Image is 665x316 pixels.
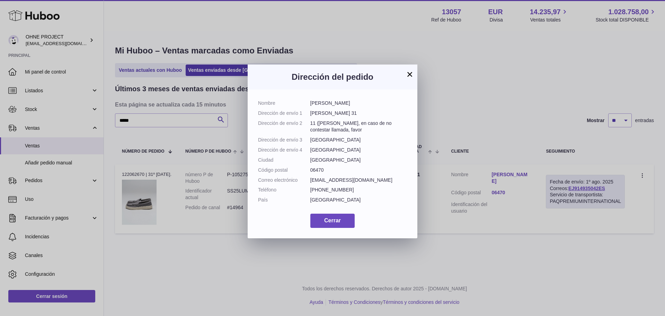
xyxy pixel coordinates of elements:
dt: Dirección de envío 2 [258,120,310,133]
h3: Dirección del pedido [258,71,407,83]
dt: País [258,197,310,203]
dd: [PHONE_NUMBER] [310,187,407,193]
dd: 06470 [310,167,407,173]
button: × [406,70,414,78]
dt: Ciudad [258,157,310,163]
dd: [GEOGRAPHIC_DATA] [310,197,407,203]
dd: [EMAIL_ADDRESS][DOMAIN_NAME] [310,177,407,183]
dt: Dirección de envío 4 [258,147,310,153]
dd: 11 ([PERSON_NAME], en caso de no contestar llamada, favor [310,120,407,133]
dd: [GEOGRAPHIC_DATA] [310,137,407,143]
dt: Correo electrónico [258,177,310,183]
dt: Dirección de envío 3 [258,137,310,143]
dt: Dirección de envío 1 [258,110,310,117]
dd: [PERSON_NAME] 31 [310,110,407,117]
dd: [PERSON_NAME] [310,100,407,106]
dt: Nombre [258,100,310,106]
dd: [GEOGRAPHIC_DATA] [310,157,407,163]
dd: [GEOGRAPHIC_DATA] [310,147,407,153]
button: Cerrar [310,214,355,228]
span: Cerrar [324,217,341,223]
dt: Teléfono [258,187,310,193]
dt: Código postal [258,167,310,173]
